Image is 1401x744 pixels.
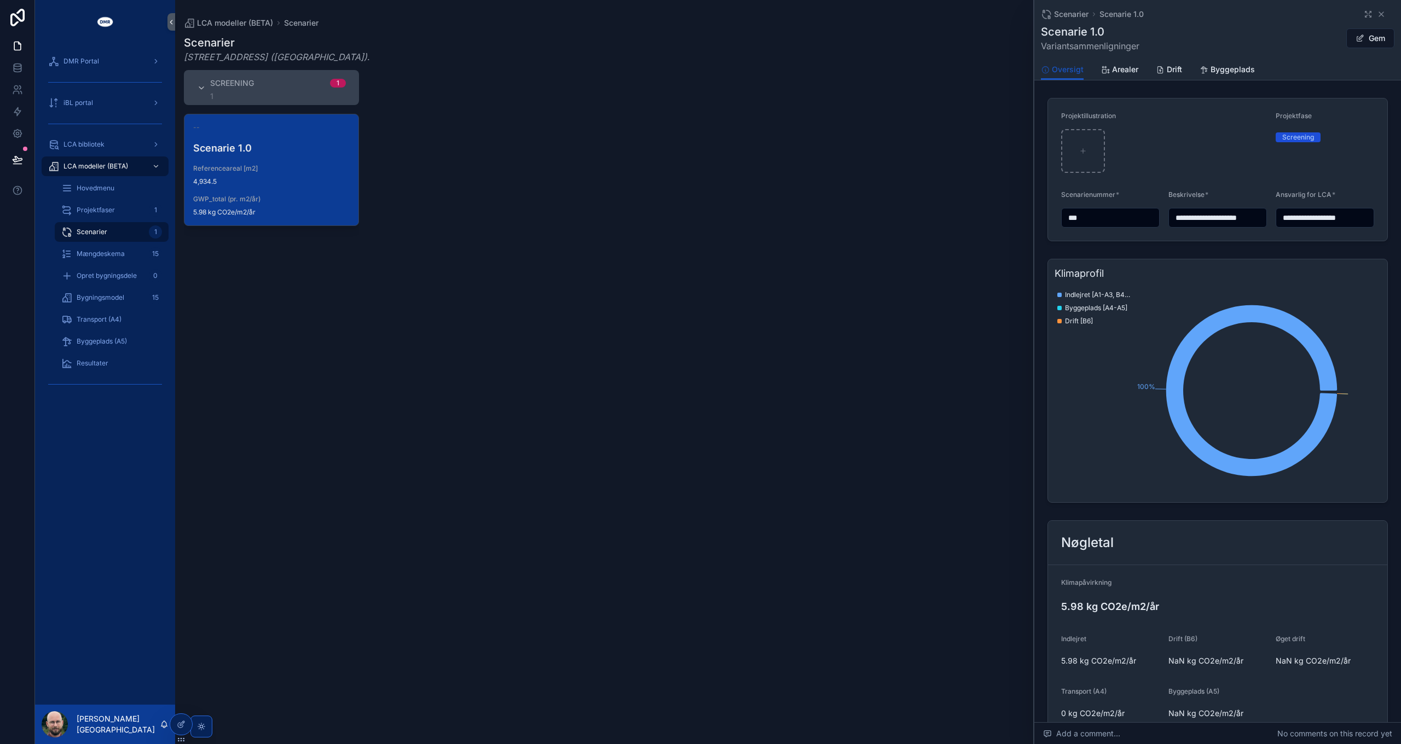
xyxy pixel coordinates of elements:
[55,266,169,286] a: Opret bygningsdele0
[1137,382,1155,391] tspan: 100%
[1055,266,1381,281] h3: Klimaprofil
[193,164,350,173] span: Referenceareal [m2]
[55,222,169,242] a: Scenarier1
[1061,578,1111,586] span: Klimapåvirkning
[210,78,254,89] span: Screening
[1156,60,1182,82] a: Drift
[1200,60,1255,82] a: Byggeplads
[55,244,169,264] a: Mængdeskema15
[1168,635,1197,643] span: Drift (B6)
[1061,599,1374,614] h4: 5.98 kg CO2e/m2/år
[1101,60,1138,82] a: Arealer
[77,293,124,302] span: Bygningsmodel
[1061,687,1107,695] span: Transport (A4)
[1112,64,1138,75] span: Arealer
[42,93,169,113] a: iBL portal
[1167,64,1182,75] span: Drift
[63,140,105,149] span: LCA bibliotek
[337,79,339,88] div: 1
[77,315,121,324] span: Transport (A4)
[1061,112,1116,120] span: Projektillustration
[1061,534,1114,551] h2: Nøgletal
[1061,190,1115,199] span: Scenarienummer
[1041,9,1089,20] a: Scenarier
[1211,64,1255,75] span: Byggeplads
[149,291,162,304] div: 15
[77,359,108,368] span: Resultater
[1061,708,1160,719] span: 0 kg CO2e/m2/år
[1168,655,1267,666] span: NaN kg CO2e/m2/år
[77,713,160,735] p: [PERSON_NAME] [GEOGRAPHIC_DATA]
[55,200,169,220] a: Projektfaser1
[1276,112,1312,120] span: Projektfase
[1276,190,1331,199] span: Ansvarlig for LCA
[1043,728,1120,739] span: Add a comment...
[96,13,114,31] img: App logo
[1041,39,1139,53] span: Variantsammenligninger
[1054,9,1089,20] span: Scenarier
[35,44,175,407] div: scrollable content
[1065,304,1127,312] span: Byggeplads [A4-A5]
[1055,286,1381,496] div: chart
[77,206,115,214] span: Projektfaser
[1099,9,1144,20] a: Scenarie 1.0
[193,141,350,155] h4: Scenarie 1.0
[1276,635,1305,643] span: Øget drift
[1277,728,1392,739] span: No comments on this record yet
[63,162,128,171] span: LCA modeller (BETA)
[77,337,127,346] span: Byggeplads (A5)
[1282,132,1314,142] div: Screening
[1168,687,1219,695] span: Byggeplads (A5)
[1041,24,1139,39] h1: Scenarie 1.0
[210,92,346,101] div: 1
[77,228,107,236] span: Scenarier
[1168,190,1205,199] span: Beskrivelse
[42,51,169,71] a: DMR Portal
[1065,290,1131,299] span: Indlejret [A1-A3, B4, C3-C4]
[184,114,359,226] a: --Scenarie 1.0Referenceareal [m2]4,934.5GWP_total (pr. m2/år)5.98 kg CO2e/m2/år
[55,178,169,198] a: Hovedmenu
[184,35,370,50] h1: Scenarier
[55,353,169,373] a: Resultater
[63,98,93,107] span: iBL portal
[193,195,350,204] span: GWP_total (pr. m2/år)
[55,332,169,351] a: Byggeplads (A5)
[184,51,367,62] em: [STREET_ADDRESS] ([GEOGRAPHIC_DATA])
[55,310,169,329] a: Transport (A4)
[77,249,125,258] span: Mængdeskema
[77,184,114,193] span: Hovedmenu
[1168,708,1267,719] span: NaN kg CO2e/m2/år
[149,225,162,239] div: 1
[1065,317,1093,326] span: Drift [B6]
[55,288,169,307] a: Bygningsmodel15
[1041,60,1084,80] a: Oversigt
[77,271,137,280] span: Opret bygningsdele
[1346,28,1394,48] button: Gem
[1276,655,1374,666] span: NaN kg CO2e/m2/år
[1061,655,1160,666] span: 5.98 kg CO2e/m2/år
[149,204,162,217] div: 1
[284,18,319,28] a: Scenarier
[42,135,169,154] a: LCA bibliotek
[193,123,200,132] span: --
[184,50,370,63] span: .
[1061,635,1086,643] span: Indlejret
[149,269,162,282] div: 0
[149,247,162,260] div: 15
[197,18,273,28] span: LCA modeller (BETA)
[42,156,169,176] a: LCA modeller (BETA)
[1052,64,1084,75] span: Oversigt
[184,18,273,28] a: LCA modeller (BETA)
[193,208,350,217] span: 5.98 kg CO2e/m2/år
[63,57,99,66] span: DMR Portal
[193,177,350,186] span: 4,934.5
